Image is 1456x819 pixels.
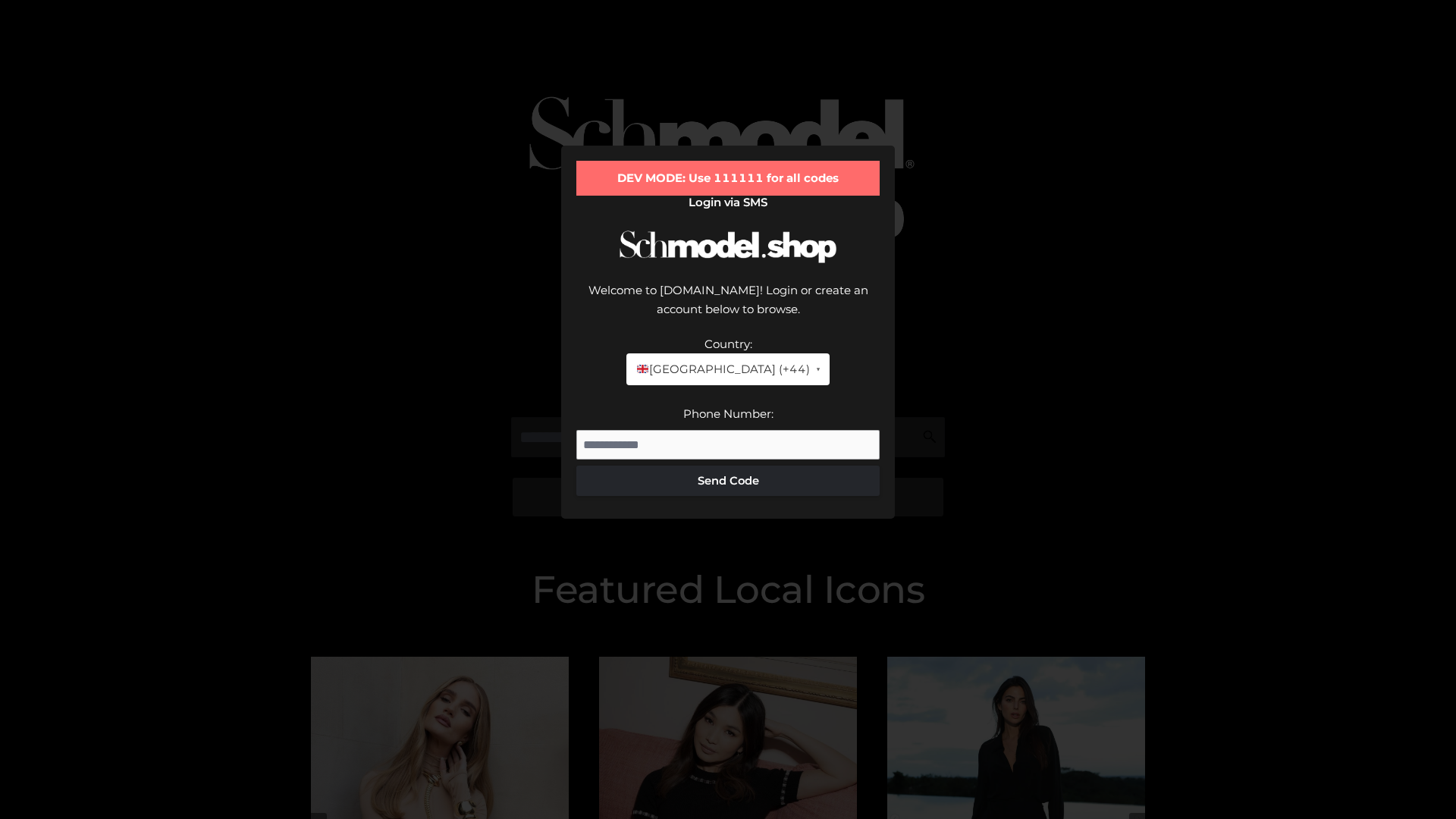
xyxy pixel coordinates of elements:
div: DEV MODE: Use 111111 for all codes [576,161,880,196]
div: Welcome to [DOMAIN_NAME]! Login or create an account below to browse. [576,281,880,334]
button: Send Code [576,466,880,496]
span: [GEOGRAPHIC_DATA] (+44) [635,359,809,379]
h2: Login via SMS [576,196,880,209]
label: Phone Number: [683,406,773,421]
label: Country: [704,337,752,351]
img: 🇬🇧 [637,363,648,375]
img: Schmodel Logo [614,217,842,277]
